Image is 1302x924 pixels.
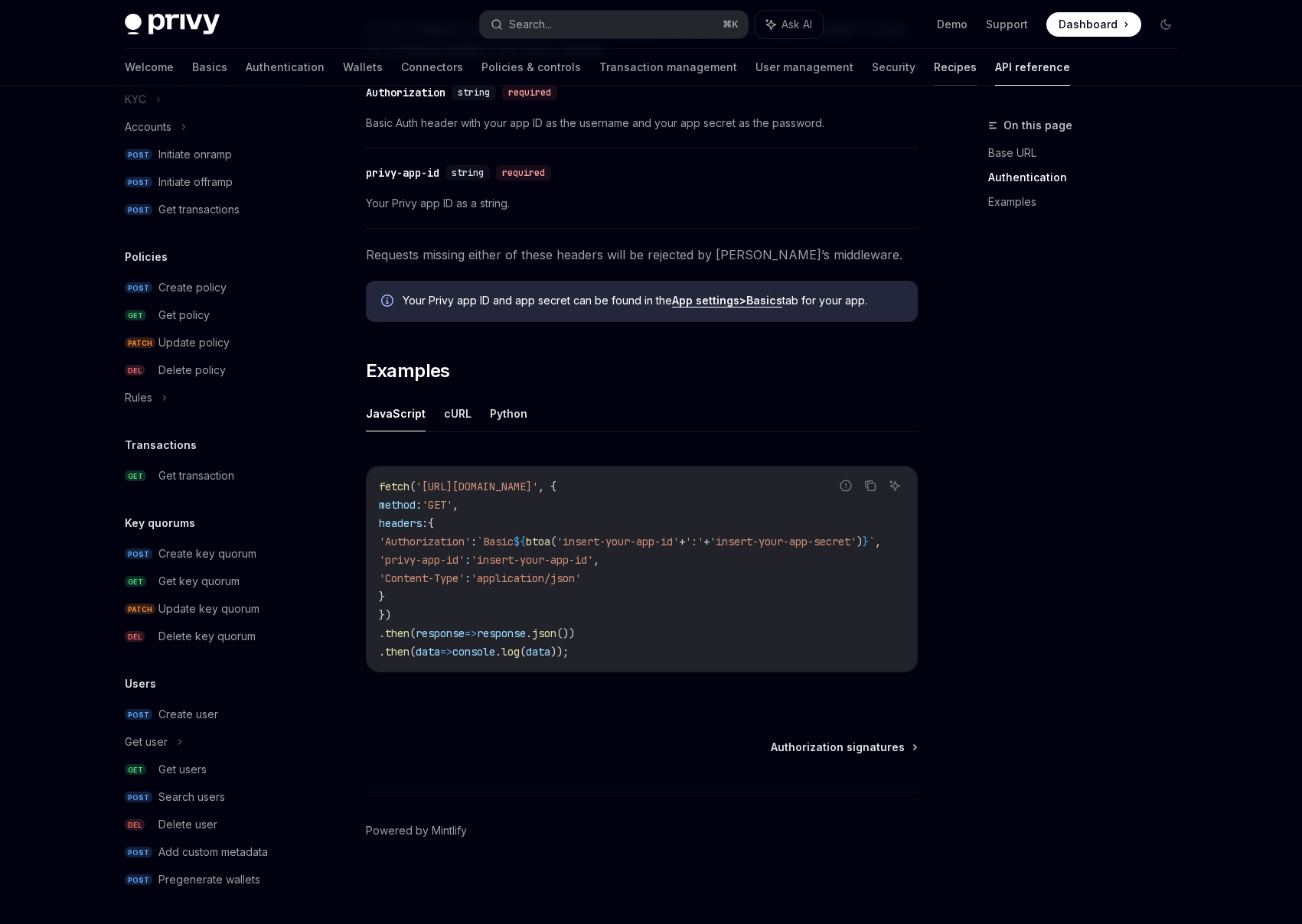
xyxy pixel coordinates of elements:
a: Welcome [125,49,174,86]
a: POSTPregenerate wallets [113,866,308,893]
a: POSTInitiate offramp [113,168,308,196]
span: GET [125,470,146,482]
span: => [440,645,452,659]
a: POSTCreate key quorum [113,540,308,568]
div: Search... [509,15,552,34]
strong: Basics [746,294,782,307]
span: : [471,535,477,548]
div: Update policy [158,333,230,352]
a: Transaction management [599,49,737,86]
div: required [496,165,551,181]
div: Get transaction [158,467,234,485]
span: GET [125,576,146,587]
span: Your Privy app ID as a string. [366,194,918,213]
span: 'insert-your-app-id' [471,553,593,567]
button: Report incorrect code [836,476,856,496]
div: Initiate onramp [158,145,232,164]
span: 'insert-your-app-id' [556,535,679,548]
div: Update key quorum [158,600,259,618]
span: POST [125,282,152,294]
h5: Key quorums [125,514,195,532]
a: API reference [995,49,1070,86]
a: Basics [192,49,227,86]
span: Examples [366,359,450,383]
a: Base URL [988,141,1190,165]
button: Copy the contents from the code block [860,476,880,496]
a: GETGet transaction [113,462,308,490]
a: Authentication [246,49,325,86]
a: DELDelete key quorum [113,623,308,650]
span: , [593,553,599,567]
span: Authorization signatures [771,740,905,755]
a: PATCHUpdate policy [113,329,308,356]
span: data [526,645,550,659]
div: Add custom metadata [158,843,268,861]
span: PATCH [125,604,155,615]
a: Examples [988,190,1190,214]
span: POST [125,177,152,188]
a: Security [872,49,915,86]
span: ( [520,645,526,659]
span: ${ [514,535,526,548]
h5: Transactions [125,436,197,454]
span: Basic Auth header with your app ID as the username and your app secret as the password. [366,114,918,132]
span: Your Privy app ID and app secret can be found in the tab for your app. [403,293,902,308]
span: ` [869,535,875,548]
span: response [477,626,526,640]
div: Get key quorum [158,572,240,591]
span: PATCH [125,337,155,349]
a: POSTInitiate onramp [113,141,308,168]
h5: Policies [125,248,168,266]
span: : [465,571,471,585]
span: ( [410,480,416,493]
a: Powered by Mintlify [366,823,467,838]
a: Dashboard [1046,12,1141,37]
div: required [502,85,557,100]
span: . [379,645,385,659]
span: POST [125,847,152,858]
a: User management [755,49,853,86]
a: Support [986,17,1028,32]
span: , [875,535,881,548]
span: ( [410,645,416,659]
span: response [416,626,465,640]
span: then [385,645,410,659]
a: POSTSearch users [113,783,308,811]
span: POST [125,204,152,216]
a: Demo [937,17,968,32]
a: App settings>Basics [672,294,782,307]
a: PATCHUpdate key quorum [113,595,308,623]
span: On this page [1003,116,1072,135]
span: ) [857,535,863,548]
strong: App settings [672,294,739,307]
div: Get policy [158,306,210,324]
div: Authorization [366,85,445,100]
span: DEL [125,631,145,643]
span: ':' [685,535,703,548]
div: Get user [125,733,168,751]
span: DEL [125,365,145,376]
span: Ask AI [782,17,812,32]
div: Accounts [125,118,171,136]
span: method: [379,498,422,512]
a: POSTCreate policy [113,274,308,301]
button: Toggle dark mode [1154,12,1178,37]
div: privy-app-id [366,165,439,181]
a: DELDelete policy [113,356,308,384]
span: GET [125,764,146,776]
button: JavaScript [366,395,426,431]
span: log [501,645,520,659]
span: 'GET' [422,498,452,512]
span: 'insert-your-app-secret' [710,535,857,548]
div: Delete key quorum [158,627,256,646]
span: } [379,590,385,604]
span: fetch [379,480,410,493]
button: Python [490,395,527,431]
div: Pregenerate wallets [158,870,260,889]
span: . [379,626,385,640]
span: POST [125,548,152,560]
span: then [385,626,410,640]
span: { [428,516,434,530]
span: POST [125,792,152,803]
span: POST [125,709,152,721]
